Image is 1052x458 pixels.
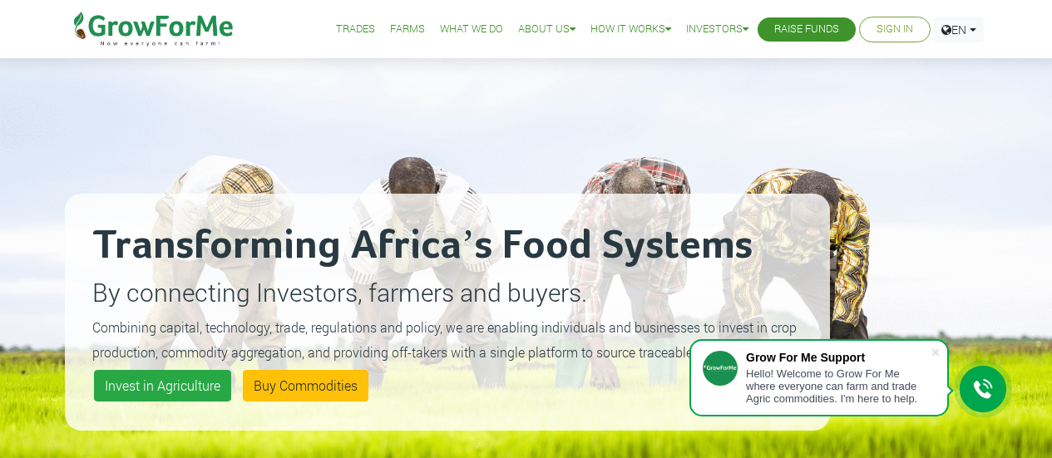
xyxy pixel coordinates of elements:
[746,367,931,405] div: Hello! Welcome to Grow For Me where everyone can farm and trade Agric commodities. I'm here to help.
[440,21,503,38] a: What We Do
[686,21,748,38] a: Investors
[877,21,913,38] a: Sign In
[746,351,931,364] div: Grow For Me Support
[590,21,671,38] a: How it Works
[92,318,797,361] small: Combining capital, technology, trade, regulations and policy, we are enabling individuals and bus...
[243,370,368,401] a: Buy Commodities
[390,21,425,38] a: Farms
[336,21,375,38] a: Trades
[94,370,231,401] a: Invest in Agriculture
[518,21,575,38] a: About Us
[92,221,803,271] h2: Transforming Africa’s Food Systems
[92,273,803,311] p: By connecting Investors, farmers and buyers.
[934,17,984,42] a: EN
[774,21,839,38] a: Raise Funds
